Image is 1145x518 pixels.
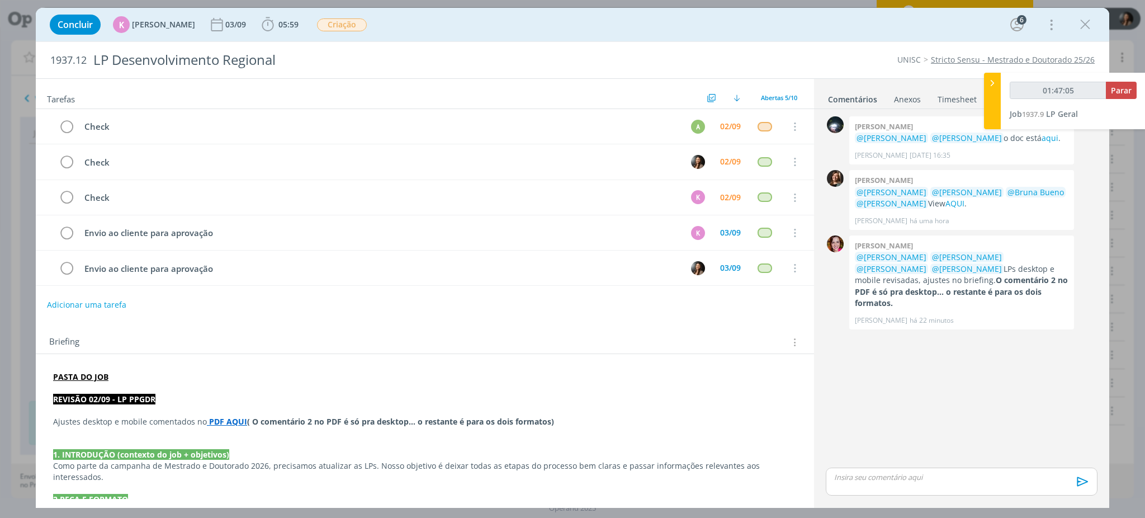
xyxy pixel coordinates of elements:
[691,226,705,240] div: K
[252,416,554,427] strong: O comentário 2 no PDF é só pra desktop... o restante é para os dois formatos)
[1017,15,1026,25] div: 6
[931,54,1095,65] a: Stricto Sensu - Mestrado e Doutorado 25/26
[247,416,250,427] strong: (
[937,89,977,105] a: Timesheet
[53,416,797,427] p: Ajustes desktop e mobile comentados no
[910,216,949,226] span: há uma hora
[855,252,1068,309] p: LPs desktop e mobile revisadas, ajustes no briefing.
[855,187,1068,210] p: View .
[79,191,680,205] div: Check
[53,449,229,460] strong: 1. INTRODUÇÃO (contexto do job + objetivos)
[50,15,101,35] button: Concluir
[855,275,1068,308] strong: O comentário 2 no PDF é só pra desktop... o restante é para os dois formatos.
[1111,85,1132,96] span: Parar
[259,16,301,34] button: 05:59
[50,54,87,67] span: 1937.12
[720,194,741,201] div: 02/09
[691,261,705,275] img: B
[857,187,926,197] span: @[PERSON_NAME]
[932,252,1002,262] span: @[PERSON_NAME]
[855,150,907,161] p: [PERSON_NAME]
[89,46,655,74] div: LP Desenvolvimento Regional
[855,315,907,326] p: [PERSON_NAME]
[855,133,1068,144] p: o doc está .
[855,216,907,226] p: [PERSON_NAME]
[1106,82,1137,99] button: Parar
[910,150,950,161] span: [DATE] 16:35
[827,89,878,105] a: Comentários
[79,226,680,240] div: Envio ao cliente para aprovação
[316,18,367,32] button: Criação
[113,16,195,33] button: K[PERSON_NAME]
[855,241,913,251] b: [PERSON_NAME]
[910,315,954,326] span: há 22 minutos
[897,54,921,65] a: UNISC
[857,198,926,209] span: @[PERSON_NAME]
[1008,16,1026,34] button: 6
[689,118,706,135] button: A
[857,133,926,143] span: @[PERSON_NAME]
[225,21,248,29] div: 03/09
[689,153,706,170] button: B
[79,120,680,134] div: Check
[53,494,128,505] strong: 2.PEÇA E FORMATO
[53,371,108,382] a: PASTA DO JOB
[827,236,844,252] img: B
[49,335,79,350] span: Briefing
[691,120,705,134] div: A
[47,91,75,105] span: Tarefas
[207,416,247,427] a: PDF AQUI
[855,175,913,185] b: [PERSON_NAME]
[1010,109,1078,119] a: Job1937.9LP Geral
[53,460,762,482] span: Como parte da campanha de Mestrado e Doutorado 2026, precisamos atualizar as LPs. Nosso objetivo ...
[132,21,195,29] span: [PERSON_NAME]
[278,19,299,30] span: 05:59
[945,198,964,209] a: AQUI
[1042,133,1058,143] a: aqui
[894,94,921,105] div: Anexos
[317,18,367,31] span: Criação
[691,190,705,204] div: K
[58,20,93,29] span: Concluir
[53,394,155,404] strong: REVISÃO 02/09 - LP PPGDR
[932,263,1002,274] span: @[PERSON_NAME]
[46,295,127,315] button: Adicionar uma tarefa
[720,229,741,237] div: 03/09
[720,123,741,130] div: 02/09
[1046,109,1078,119] span: LP Geral
[689,224,706,241] button: K
[209,416,247,427] strong: PDF AQUI
[827,170,844,187] img: L
[761,93,797,102] span: Abertas 5/10
[734,95,740,101] img: arrow-down.svg
[36,8,1109,508] div: dialog
[932,133,1002,143] span: @[PERSON_NAME]
[720,158,741,166] div: 02/09
[691,155,705,169] img: B
[79,262,680,276] div: Envio ao cliente para aprovação
[79,156,680,169] div: Check
[1022,109,1044,119] span: 1937.9
[689,189,706,206] button: K
[855,121,913,131] b: [PERSON_NAME]
[689,260,706,276] button: B
[932,187,1002,197] span: @[PERSON_NAME]
[720,264,741,272] div: 03/09
[1007,187,1064,197] span: @Bruna Bueno
[857,252,926,262] span: @[PERSON_NAME]
[827,116,844,133] img: G
[113,16,130,33] div: K
[857,263,926,274] span: @[PERSON_NAME]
